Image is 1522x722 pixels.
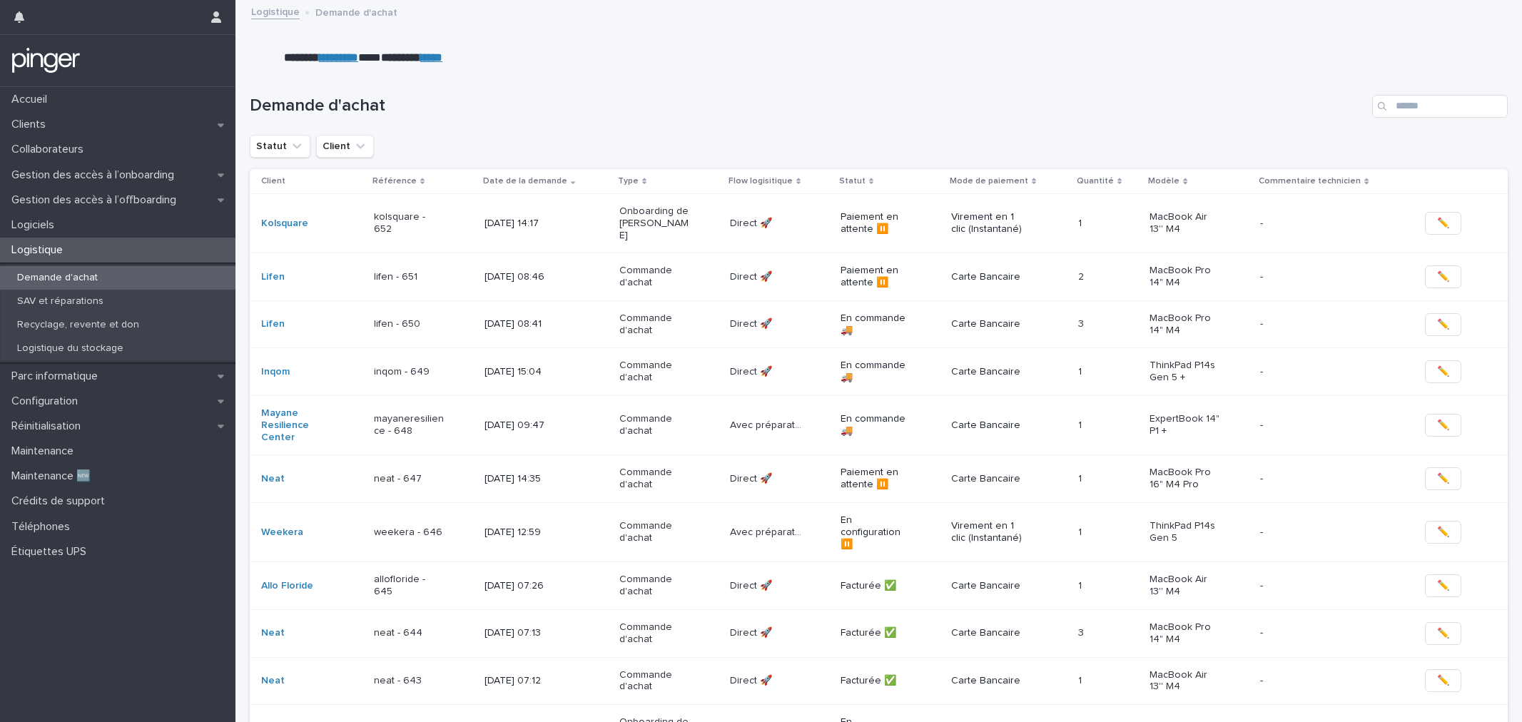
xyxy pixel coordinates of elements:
p: MacBook Pro 14" M4 [1150,621,1221,646]
p: Commande d'achat [619,621,691,646]
p: - [1260,218,1403,230]
p: Paiement en attente ⏸️ [841,467,912,491]
p: Virement en 1 clic (Instantané) [951,520,1023,544]
p: allofloride - 645 [374,574,445,598]
p: lifen - 651 [374,271,445,283]
p: Quantité [1077,173,1114,189]
p: Commande d'achat [619,669,691,693]
p: 3 [1078,315,1087,330]
p: [DATE] 12:59 [484,527,556,539]
p: Commande d'achat [619,312,691,337]
p: [DATE] 07:13 [484,627,556,639]
p: Crédits de support [6,494,116,508]
span: ✏️ [1437,673,1449,688]
p: neat - 643 [374,675,445,687]
button: ✏️ [1425,212,1461,235]
span: ✏️ [1437,216,1449,230]
button: ✏️ [1425,414,1461,437]
p: Carte Bancaire [951,473,1023,485]
p: En commande 🚚​ [841,360,912,384]
p: Facturée ✅ [841,675,912,687]
p: [DATE] 08:46 [484,271,556,283]
p: mayaneresilience - 648 [374,413,445,437]
p: Carte Bancaire [951,318,1023,330]
p: 1 [1078,577,1085,592]
p: MacBook Pro 14" M4 [1150,265,1221,289]
p: Collaborateurs [6,143,95,156]
a: Lifen [261,271,285,283]
p: Maintenance 🆕 [6,469,102,483]
a: Logistique [251,3,300,19]
p: Gestion des accès à l’offboarding [6,193,188,207]
tr: Allo Floride allofloride - 645[DATE] 07:26Commande d'achatDirect 🚀Direct 🚀 Facturée ✅Carte Bancai... [250,562,1508,610]
p: Direct 🚀 [730,624,775,639]
p: Modèle [1148,173,1179,189]
tr: Lifen lifen - 650[DATE] 08:41Commande d'achatDirect 🚀Direct 🚀 En commande 🚚​Carte Bancaire33 MacB... [250,300,1508,348]
p: Gestion des accès à l’onboarding [6,168,186,182]
p: Recyclage, revente et don [6,319,151,331]
p: Téléphones [6,520,81,534]
tr: Neat neat - 647[DATE] 14:35Commande d'achatDirect 🚀Direct 🚀 Paiement en attente ⏸️Carte Bancaire1... [250,455,1508,503]
p: - [1260,366,1403,378]
button: ✏️ [1425,467,1461,490]
p: Commande d'achat [619,413,691,437]
p: Réinitialisation [6,420,92,433]
p: - [1260,271,1403,283]
button: ✏️ [1425,669,1461,692]
p: MacBook Pro 14" M4 [1150,312,1221,337]
button: Client [316,135,374,158]
p: Commande d'achat [619,574,691,598]
p: Facturée ✅ [841,627,912,639]
p: Carte Bancaire [951,420,1023,432]
p: - [1260,420,1403,432]
button: ✏️ [1425,360,1461,383]
p: Commande d'achat [619,520,691,544]
button: ✏️ [1425,265,1461,288]
p: Mode de paiement [950,173,1028,189]
p: Avec préparation 🛠️ [730,524,804,539]
p: [DATE] 07:12 [484,675,556,687]
p: ExpertBook 14" P1 + [1150,413,1221,437]
p: Logiciels [6,218,66,232]
p: Maintenance [6,444,85,458]
a: Lifen [261,318,285,330]
p: Flow logisitique [729,173,793,189]
p: En commande 🚚​ [841,413,912,437]
p: Carte Bancaire [951,580,1023,592]
span: ✏️ [1437,579,1449,593]
p: - [1260,527,1403,539]
p: Onboarding de [PERSON_NAME] [619,205,691,241]
p: - [1260,627,1403,639]
p: Type [618,173,639,189]
a: Neat [261,627,285,639]
p: [DATE] 15:04 [484,366,556,378]
p: 1 [1078,215,1085,230]
div: Search [1372,95,1508,118]
a: Neat [261,473,285,485]
p: ThinkPad P14s Gen 5 + [1150,360,1221,384]
p: Direct 🚀 [730,363,775,378]
tr: Kolsquare kolsquare - 652[DATE] 14:17Onboarding de [PERSON_NAME]Direct 🚀Direct 🚀 Paiement en atte... [250,193,1508,253]
p: 3 [1078,624,1087,639]
p: [DATE] 07:26 [484,580,556,592]
p: Statut [839,173,866,189]
p: Demande d'achat [315,4,397,19]
p: [DATE] 09:47 [484,420,556,432]
p: Demande d'achat [6,272,109,284]
p: Virement en 1 clic (Instantané) [951,211,1023,235]
p: Date de la demande [483,173,567,189]
p: Étiquettes UPS [6,545,98,559]
tr: Weekera weekera - 646[DATE] 12:59Commande d'achatAvec préparation 🛠️Avec préparation 🛠️ En config... [250,503,1508,562]
span: ✏️ [1437,472,1449,486]
p: Carte Bancaire [951,675,1023,687]
a: Mayane Resilience Center [261,407,333,443]
span: ✏️ [1437,525,1449,539]
p: MacBook Air 13'' M4 [1150,211,1221,235]
tr: Neat neat - 643[DATE] 07:12Commande d'achatDirect 🚀Direct 🚀 Facturée ✅Carte Bancaire11 MacBook Ai... [250,657,1508,705]
p: 2 [1078,268,1087,283]
p: 1 [1078,417,1085,432]
p: - [1260,318,1403,330]
tr: Inqom inqom - 649[DATE] 15:04Commande d'achatDirect 🚀Direct 🚀 En commande 🚚​Carte Bancaire11 Thin... [250,348,1508,396]
p: Direct 🚀 [730,672,775,687]
p: Logistique [6,243,74,257]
